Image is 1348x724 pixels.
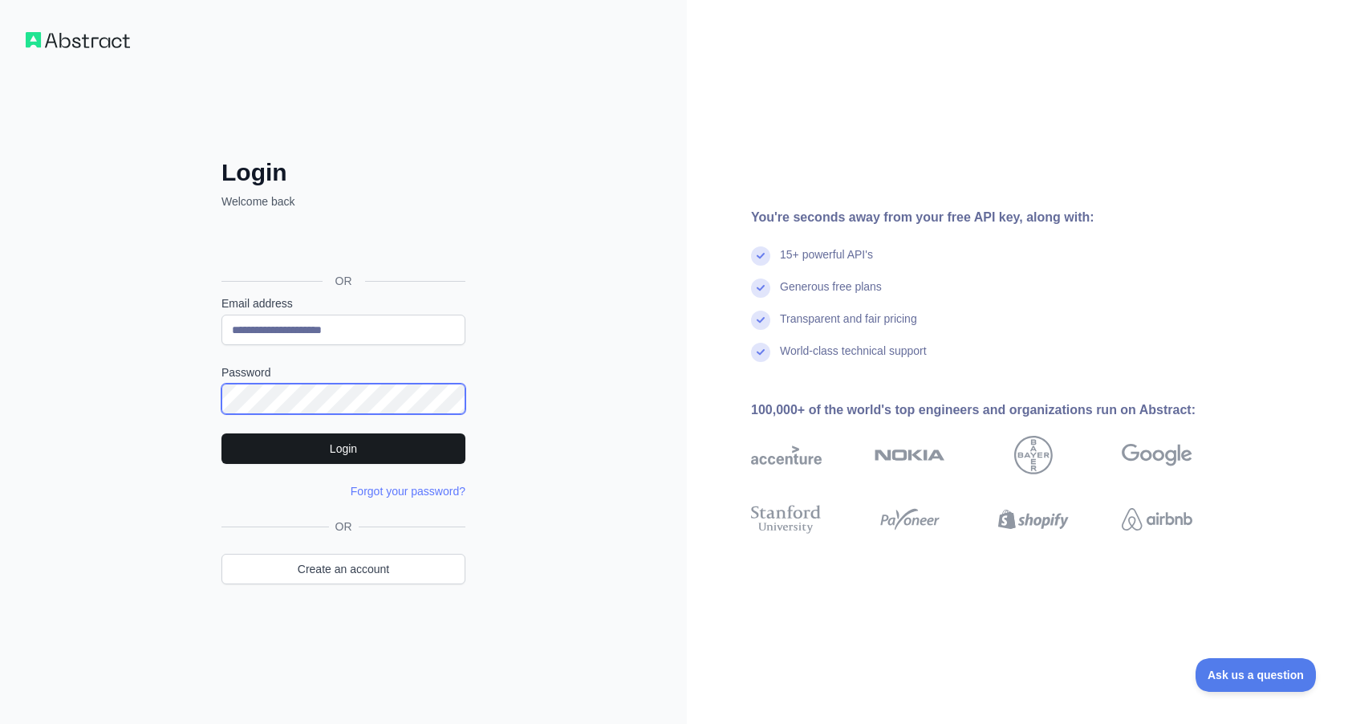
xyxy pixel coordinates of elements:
[751,436,822,474] img: accenture
[780,311,917,343] div: Transparent and fair pricing
[1122,436,1192,474] img: google
[221,433,465,464] button: Login
[221,193,465,209] p: Welcome back
[780,279,882,311] div: Generous free plans
[751,311,770,330] img: check mark
[221,158,465,187] h2: Login
[213,227,470,262] iframe: Sign in with Google Button
[329,519,359,535] span: OR
[780,343,927,375] div: World-class technical support
[221,295,465,311] label: Email address
[780,246,873,279] div: 15+ powerful API's
[875,436,945,474] img: nokia
[221,554,465,584] a: Create an account
[221,364,465,380] label: Password
[751,502,822,537] img: stanford university
[1196,658,1316,692] iframe: Toggle Customer Support
[751,279,770,298] img: check mark
[1014,436,1053,474] img: bayer
[751,401,1244,420] div: 100,000+ of the world's top engineers and organizations run on Abstract:
[1122,502,1192,537] img: airbnb
[323,273,365,289] span: OR
[875,502,945,537] img: payoneer
[751,246,770,266] img: check mark
[351,485,465,498] a: Forgot your password?
[26,32,130,48] img: Workflow
[221,227,462,262] div: Sign in with Google. Opens in new tab
[751,343,770,362] img: check mark
[751,208,1244,227] div: You're seconds away from your free API key, along with:
[998,502,1069,537] img: shopify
